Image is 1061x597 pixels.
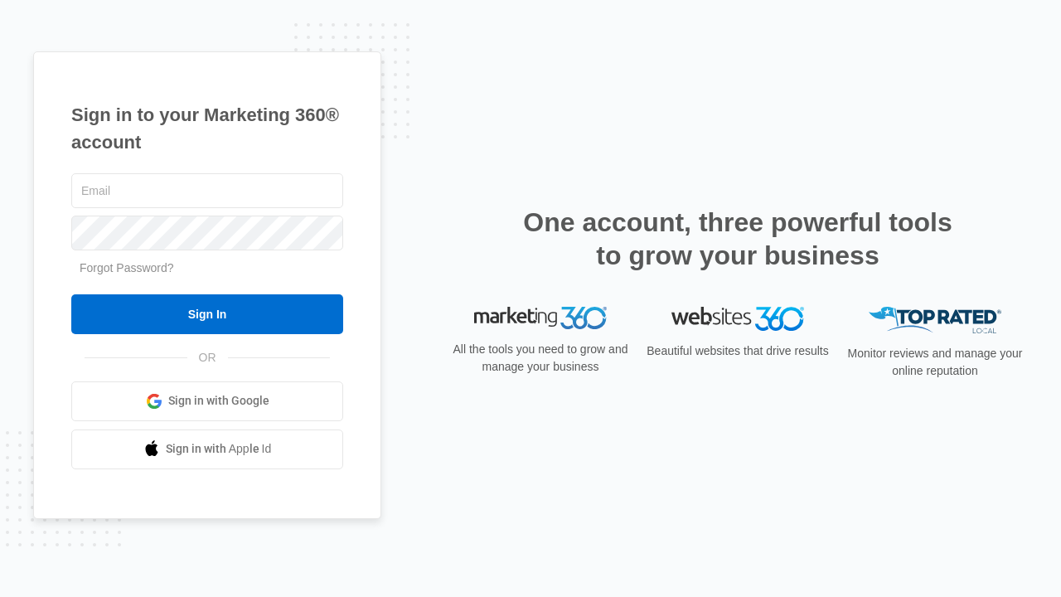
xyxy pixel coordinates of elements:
[168,392,269,410] span: Sign in with Google
[869,307,1001,334] img: Top Rated Local
[474,307,607,330] img: Marketing 360
[187,349,228,366] span: OR
[71,430,343,469] a: Sign in with Apple Id
[71,381,343,421] a: Sign in with Google
[671,307,804,331] img: Websites 360
[842,345,1028,380] p: Monitor reviews and manage your online reputation
[80,261,174,274] a: Forgot Password?
[645,342,831,360] p: Beautiful websites that drive results
[448,341,633,376] p: All the tools you need to grow and manage your business
[71,101,343,156] h1: Sign in to your Marketing 360® account
[518,206,957,272] h2: One account, three powerful tools to grow your business
[71,173,343,208] input: Email
[71,294,343,334] input: Sign In
[166,440,272,458] span: Sign in with Apple Id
